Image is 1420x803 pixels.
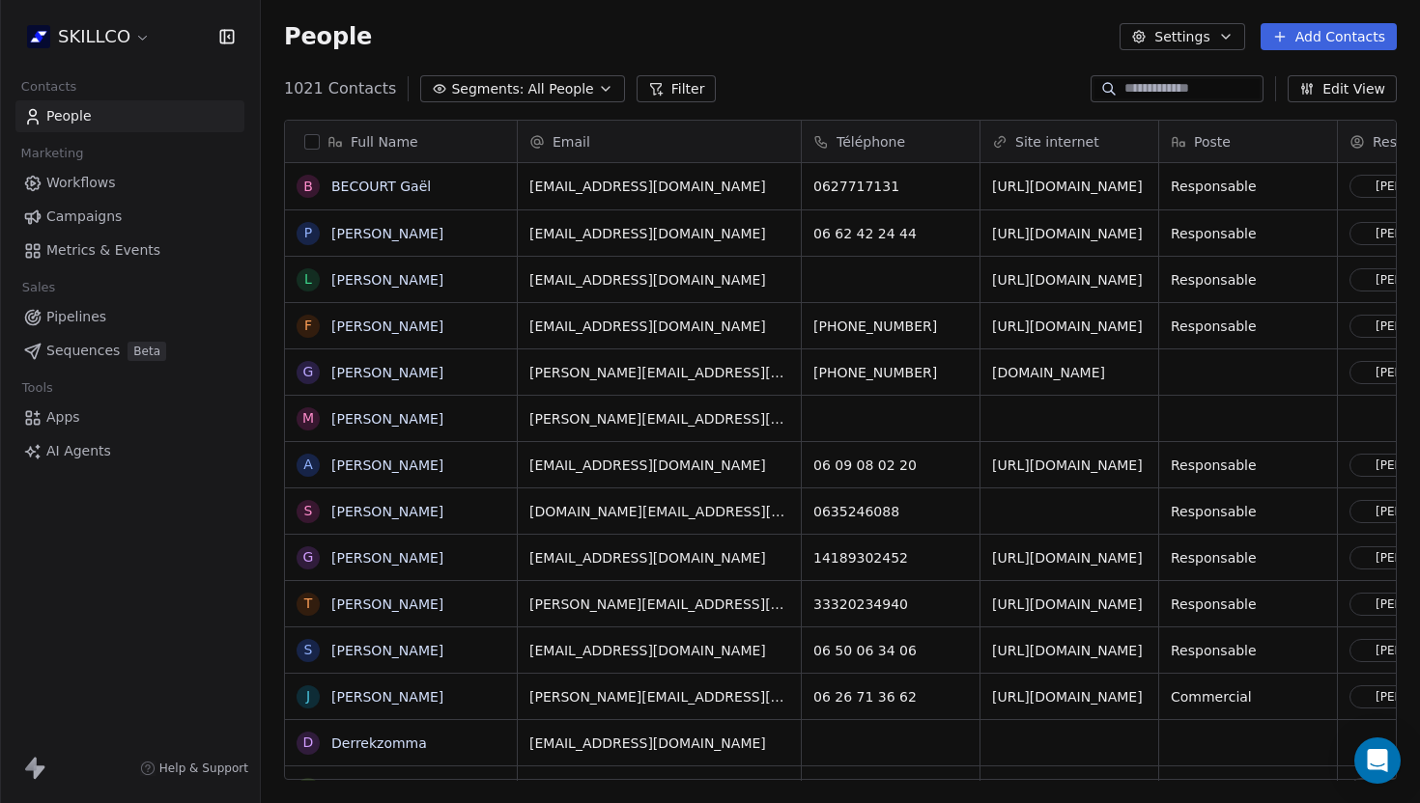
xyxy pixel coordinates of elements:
[813,548,968,568] span: 14189302452
[451,79,524,99] span: Segments:
[46,341,120,361] span: Sequences
[529,780,789,799] span: [EMAIL_ADDRESS][DOMAIN_NAME]
[1120,23,1244,50] button: Settings
[23,20,155,53] button: SKILLCO
[529,641,789,660] span: [EMAIL_ADDRESS][DOMAIN_NAME]
[46,407,80,428] span: Apps
[813,317,968,336] span: [PHONE_NUMBER]
[1261,23,1397,50] button: Add Contacts
[529,409,789,429] span: [PERSON_NAME][EMAIL_ADDRESS][PERSON_NAME][DOMAIN_NAME]
[1159,121,1337,162] div: Poste
[992,179,1143,194] a: [URL][DOMAIN_NAME]
[331,550,443,566] a: [PERSON_NAME]
[1171,456,1325,475] span: Responsable
[992,596,1143,612] a: [URL][DOMAIN_NAME]
[1171,780,1325,799] span: Responsable
[529,224,789,243] span: [EMAIL_ADDRESS][DOMAIN_NAME]
[992,689,1143,705] a: [URL][DOMAIN_NAME]
[15,100,244,132] a: People
[46,173,116,193] span: Workflows
[304,223,312,243] div: P
[331,226,443,241] a: [PERSON_NAME]
[304,501,313,521] div: S
[13,139,92,168] span: Marketing
[1171,548,1325,568] span: Responsable
[1171,270,1325,290] span: Responsable
[331,689,443,705] a: [PERSON_NAME]
[992,318,1143,334] a: [URL][DOMAIN_NAME]
[813,456,968,475] span: 06 09 08 02 20
[128,342,166,361] span: Beta
[331,179,431,194] a: BECOURT Gaël
[1171,224,1325,243] span: Responsable
[331,457,443,473] a: [PERSON_NAME]
[529,595,789,614] span: [PERSON_NAME][EMAIL_ADDRESS][DOMAIN_NAME]
[1171,687,1325,706] span: Commercial
[1171,317,1325,336] span: Responsable
[14,374,61,402] span: Tools
[46,106,92,126] span: People
[303,733,314,753] div: D
[306,779,310,799] div: I
[331,318,443,334] a: [PERSON_NAME]
[331,735,427,751] a: Derrekzomma
[15,335,244,367] a: SequencesBeta
[553,132,590,152] span: Email
[529,734,789,753] span: [EMAIL_ADDRESS][DOMAIN_NAME]
[303,362,314,382] div: G
[15,435,244,467] a: AI Agents
[813,641,968,660] span: 06 50 06 34 06
[529,317,789,336] span: [EMAIL_ADDRESS][DOMAIN_NAME]
[303,455,313,475] div: A
[303,177,313,197] div: B
[304,594,313,614] div: T
[802,121,980,162] div: Téléphone
[813,502,968,521] span: 0635246088
[1354,737,1401,784] div: Open Intercom Messenger
[980,121,1158,162] div: Site internet
[285,121,517,162] div: Full Name
[306,686,310,706] div: J
[813,177,968,196] span: 0627717131
[159,761,248,776] span: Help & Support
[46,307,106,327] span: Pipelines
[992,226,1143,241] a: [URL][DOMAIN_NAME]
[837,132,905,152] span: Téléphone
[992,457,1143,473] a: [URL][DOMAIN_NAME]
[518,121,801,162] div: Email
[992,643,1143,658] a: [URL][DOMAIN_NAME]
[1171,177,1325,196] span: Responsable
[46,207,122,227] span: Campaigns
[813,363,968,382] span: [PHONE_NUMBER]
[813,224,968,243] span: 06 62 42 24 44
[529,548,789,568] span: [EMAIL_ADDRESS][DOMAIN_NAME]
[285,163,518,781] div: grid
[1015,132,1099,152] span: Site internet
[284,22,372,51] span: People
[27,25,50,48] img: Skillco%20logo%20icon%20(2).png
[813,780,968,799] span: 06 50 50 71 27
[1171,641,1325,660] span: Responsable
[46,240,160,261] span: Metrics & Events
[529,177,789,196] span: [EMAIL_ADDRESS][DOMAIN_NAME]
[58,24,130,49] span: SKILLCO
[13,72,85,101] span: Contacts
[813,595,968,614] span: 33320234940
[529,456,789,475] span: [EMAIL_ADDRESS][DOMAIN_NAME]
[529,687,789,706] span: [PERSON_NAME][EMAIL_ADDRESS][DOMAIN_NAME]
[529,502,789,521] span: [DOMAIN_NAME][EMAIL_ADDRESS][DOMAIN_NAME]
[331,596,443,612] a: [PERSON_NAME]
[529,363,789,382] span: [PERSON_NAME][EMAIL_ADDRESS][DOMAIN_NAME]
[992,550,1143,566] a: [URL][DOMAIN_NAME]
[302,408,314,429] div: M
[1288,75,1397,102] button: Edit View
[304,269,312,290] div: L
[303,547,314,568] div: G
[637,75,717,102] button: Filter
[304,640,313,660] div: S
[992,365,1105,380] a: [DOMAIN_NAME]
[813,687,968,706] span: 06 26 71 36 62
[331,643,443,658] a: [PERSON_NAME]
[1194,132,1231,152] span: Poste
[331,365,443,380] a: [PERSON_NAME]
